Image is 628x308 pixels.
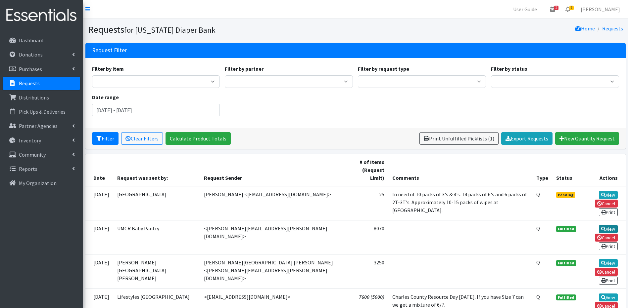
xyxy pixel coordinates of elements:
td: [PERSON_NAME][GEOGRAPHIC_DATA] [PERSON_NAME] [113,254,200,289]
a: Print [599,208,618,216]
a: Purchases [3,62,80,76]
a: Reports [3,162,80,175]
span: Fulfilled [556,294,576,300]
td: [PERSON_NAME] <[EMAIL_ADDRESS][DOMAIN_NAME]> [200,186,344,220]
abbr: Quantity [536,293,540,300]
td: 25 [344,186,389,220]
a: Export Requests [501,132,553,145]
td: 3250 [344,254,389,289]
abbr: Quantity [536,225,540,232]
a: Dashboard [3,34,80,47]
th: Comments [388,154,532,186]
td: UMCR Baby Pantry [113,220,200,254]
a: [PERSON_NAME] [575,3,625,16]
a: View [599,225,618,233]
a: Clear Filters [121,132,163,145]
td: In need of 10 packs of 3's & 4's. 14 packs of 6's and 6 packs of 2T-3T's. Approximately 10-15 pac... [388,186,532,220]
span: Fulfilled [556,226,576,232]
span: Pending [556,192,575,198]
td: [PERSON_NAME][GEOGRAPHIC_DATA] [PERSON_NAME] <[PERSON_NAME][EMAIL_ADDRESS][PERSON_NAME][DOMAIN_NA... [200,254,344,289]
p: Pick Ups & Deliveries [19,108,66,115]
p: Dashboard [19,37,43,44]
a: New Quantity Request [555,132,619,145]
a: Requests [602,25,623,32]
button: Filter [92,132,119,145]
p: Requests [19,80,40,87]
td: <[PERSON_NAME][EMAIL_ADDRESS][PERSON_NAME][DOMAIN_NAME]> [200,220,344,254]
th: Request was sent by: [113,154,200,186]
a: Community [3,148,80,161]
th: Request Sender [200,154,344,186]
a: Cancel [595,234,618,242]
td: 8070 [344,220,389,254]
a: 1 [560,3,575,16]
th: Type [532,154,552,186]
p: My Organization [19,180,57,186]
a: Print [599,277,618,285]
a: Partner Agencies [3,119,80,133]
a: Inventory [3,134,80,147]
a: 2 [545,3,560,16]
p: Community [19,151,46,158]
a: View [599,293,618,301]
a: Cancel [595,200,618,208]
span: Fulfilled [556,260,576,266]
th: Actions [580,154,626,186]
td: [DATE] [85,186,113,220]
a: View [599,191,618,199]
p: Purchases [19,66,42,72]
a: Distributions [3,91,80,104]
a: View [599,259,618,267]
input: January 1, 2011 - December 31, 2011 [92,104,220,116]
a: Pick Ups & Deliveries [3,105,80,118]
td: [GEOGRAPHIC_DATA] [113,186,200,220]
abbr: Quantity [536,259,540,266]
td: [DATE] [85,254,113,289]
p: Partner Agencies [19,123,58,129]
small: for [US_STATE] Diaper Bank [124,25,216,35]
a: Print Unfulfilled Picklists (1) [419,132,499,145]
span: 2 [554,6,558,10]
th: # of Items (Request Limit) [344,154,389,186]
label: Filter by partner [225,65,264,73]
a: Requests [3,77,80,90]
a: Cancel [595,268,618,276]
td: [DATE] [85,220,113,254]
a: Calculate Product Totals [166,132,231,145]
abbr: Quantity [536,191,540,198]
th: Date [85,154,113,186]
p: Donations [19,51,43,58]
label: Filter by item [92,65,124,73]
label: Filter by request type [358,65,409,73]
label: Filter by status [491,65,527,73]
p: Distributions [19,94,49,101]
a: My Organization [3,176,80,190]
a: User Guide [508,3,542,16]
p: Inventory [19,137,41,144]
p: Reports [19,166,37,172]
h3: Request Filter [92,47,127,54]
h1: Requests [88,24,353,35]
a: Home [575,25,595,32]
a: Donations [3,48,80,61]
img: HumanEssentials [3,4,80,26]
th: Status [552,154,580,186]
label: Date range [92,93,119,101]
a: Print [599,242,618,250]
span: 1 [569,6,574,10]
